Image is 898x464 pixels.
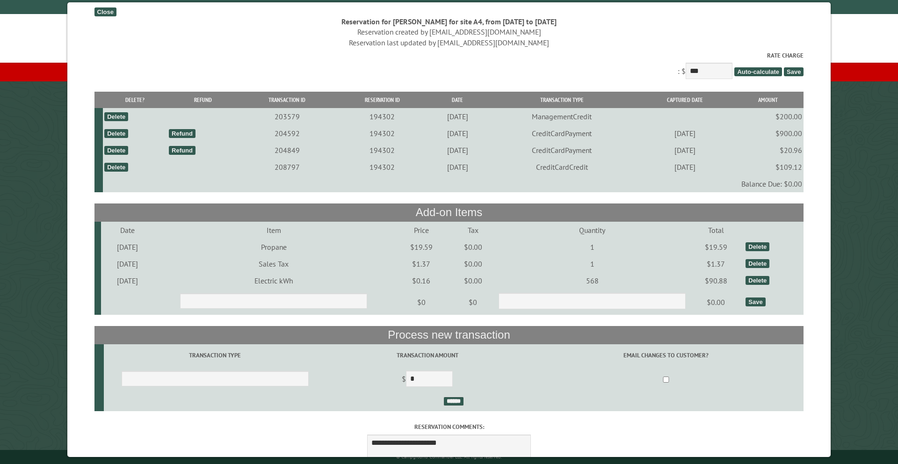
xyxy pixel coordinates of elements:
th: Process new transaction [94,326,804,344]
th: Reservation ID [336,92,429,108]
div: Refund [169,146,196,155]
td: $1.37 [393,255,449,272]
td: $19.59 [393,239,449,255]
td: 1 [497,255,688,272]
div: Delete [746,276,769,285]
td: $200.00 [732,108,804,125]
div: Delete [104,112,128,121]
td: 194302 [336,125,429,142]
div: Delete [104,146,128,155]
td: $900.00 [732,125,804,142]
th: Add-on Items [94,203,804,221]
td: Price [393,222,449,239]
label: Transaction Amount [328,351,527,360]
th: Transaction Type [486,92,637,108]
td: 194302 [336,159,429,175]
td: [DATE] [101,272,154,289]
div: Delete [746,242,769,251]
td: CreditCardPayment [486,142,637,159]
td: 208797 [239,159,336,175]
th: Delete? [103,92,167,108]
td: 194302 [336,142,429,159]
td: [DATE] [637,142,732,159]
td: $0.16 [393,272,449,289]
td: [DATE] [428,142,486,159]
td: $0 [449,289,497,315]
td: [DATE] [101,239,154,255]
td: [DATE] [428,108,486,125]
td: Electric kWh [154,272,393,289]
td: 1 [497,239,688,255]
td: $0 [393,289,449,315]
td: [DATE] [428,125,486,142]
td: $19.59 [688,239,745,255]
div: : $ [94,51,804,81]
label: Transaction Type [105,351,325,360]
th: Date [428,92,486,108]
div: Delete [104,163,128,172]
td: 204592 [239,125,336,142]
div: Reservation created by [EMAIL_ADDRESS][DOMAIN_NAME] [94,27,804,37]
td: [DATE] [101,255,154,272]
td: $0.00 [688,289,745,315]
label: Rate Charge [94,51,804,60]
div: Save [746,297,765,306]
td: Balance Due: $0.00 [103,175,804,192]
td: 203579 [239,108,336,125]
div: Delete [104,129,128,138]
td: $0.00 [449,255,497,272]
td: Propane [154,239,393,255]
td: $20.96 [732,142,804,159]
td: $109.12 [732,159,804,175]
div: Reservation last updated by [EMAIL_ADDRESS][DOMAIN_NAME] [94,37,804,48]
td: 194302 [336,108,429,125]
th: Refund [167,92,239,108]
div: Close [94,7,116,16]
td: Total [688,222,745,239]
td: $0.00 [449,272,497,289]
small: © Campground Commander LLC. All rights reserved. [396,454,502,460]
span: Auto-calculate [734,67,782,76]
div: Refund [169,129,196,138]
td: Quantity [497,222,688,239]
td: ManagementCredit [486,108,637,125]
td: $1.37 [688,255,745,272]
td: 204849 [239,142,336,159]
td: CreditCardCredit [486,159,637,175]
span: Save [784,67,804,76]
td: $0.00 [449,239,497,255]
label: Email changes to customer? [530,351,802,360]
td: 568 [497,272,688,289]
td: Tax [449,222,497,239]
td: $90.88 [688,272,745,289]
td: [DATE] [428,159,486,175]
th: Transaction ID [239,92,336,108]
div: Delete [746,259,769,268]
th: Amount [732,92,804,108]
label: Reservation comments: [94,422,804,431]
td: CreditCardPayment [486,125,637,142]
td: Date [101,222,154,239]
div: Reservation for [PERSON_NAME] for site A4, from [DATE] to [DATE] [94,16,804,27]
th: Captured Date [637,92,732,108]
td: Item [154,222,393,239]
td: [DATE] [637,125,732,142]
td: $ [326,367,529,393]
td: Sales Tax [154,255,393,272]
td: [DATE] [637,159,732,175]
